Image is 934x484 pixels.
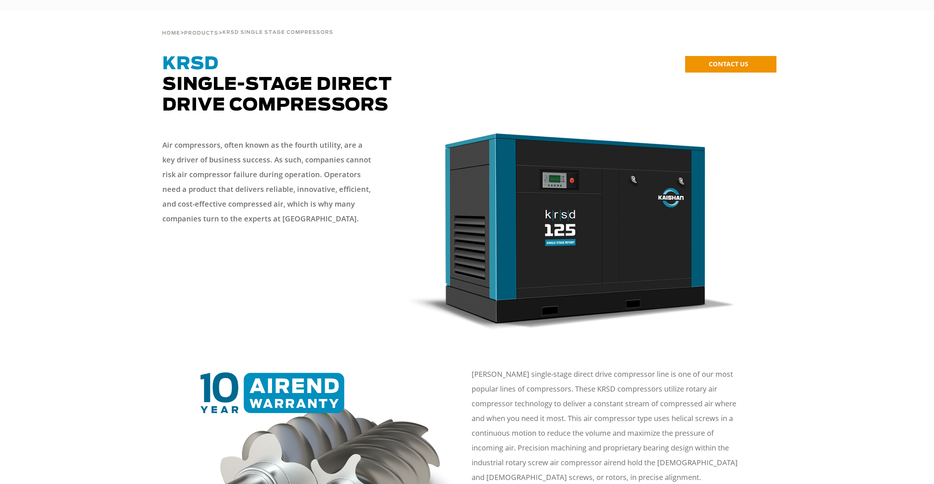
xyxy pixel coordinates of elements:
span: krsd single stage compressors [222,30,333,35]
a: Home [162,29,180,36]
a: Products [184,29,218,36]
span: CONTACT US [709,60,748,68]
div: > > [162,11,333,39]
a: CONTACT US [685,56,776,73]
span: Products [184,31,218,36]
span: Single-Stage Direct Drive Compressors [162,55,392,114]
span: KRSD [162,55,219,73]
span: Home [162,31,180,36]
img: krsd125 [410,130,736,330]
p: Air compressors, often known as the fourth utility, are a key driver of business success. As such... [162,138,376,226]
